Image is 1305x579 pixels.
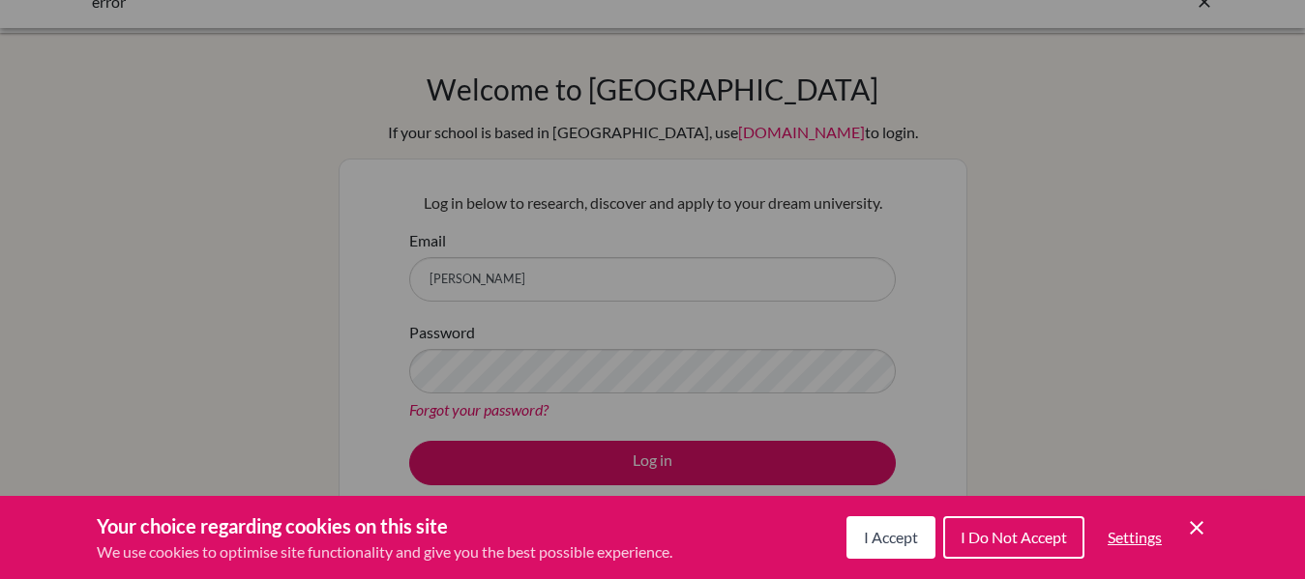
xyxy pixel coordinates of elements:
span: I Do Not Accept [961,528,1067,546]
p: We use cookies to optimise site functionality and give you the best possible experience. [97,540,672,564]
button: I Accept [846,516,935,559]
span: Settings [1108,528,1162,546]
span: I Accept [864,528,918,546]
button: I Do Not Accept [943,516,1084,559]
button: Save and close [1185,516,1208,539]
button: Settings [1092,518,1177,557]
h3: Your choice regarding cookies on this site [97,511,672,540]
